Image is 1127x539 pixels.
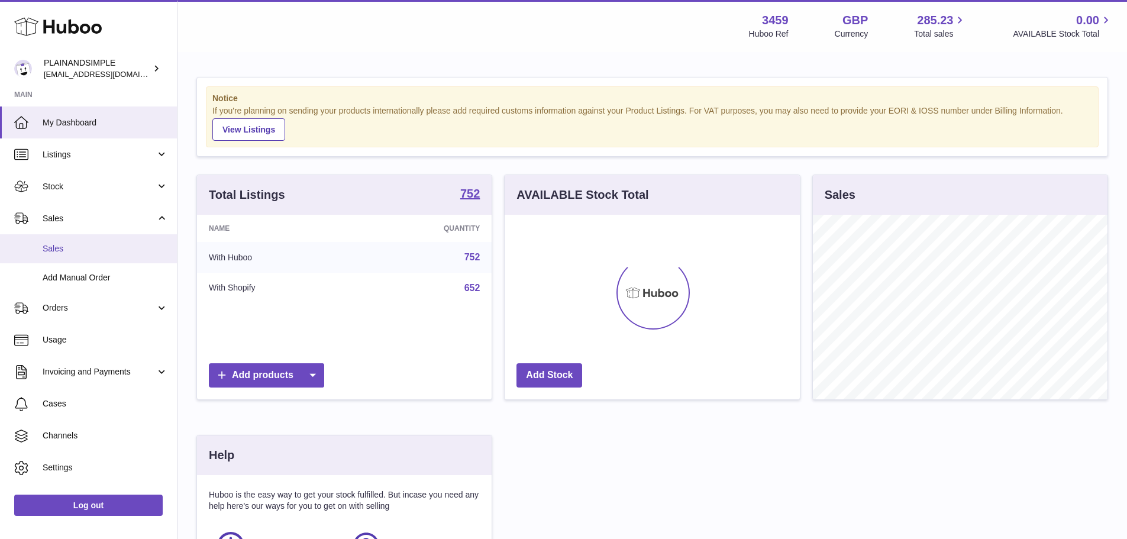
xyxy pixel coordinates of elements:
[464,252,480,262] a: 752
[43,181,156,192] span: Stock
[749,28,789,40] div: Huboo Ref
[43,272,168,283] span: Add Manual Order
[460,188,480,199] strong: 752
[43,430,168,441] span: Channels
[464,283,480,293] a: 652
[14,60,32,78] img: internalAdmin-3459@internal.huboo.com
[43,366,156,377] span: Invoicing and Payments
[44,57,150,80] div: PLAINANDSIMPLE
[43,334,168,346] span: Usage
[1013,12,1113,40] a: 0.00 AVAILABLE Stock Total
[1076,12,1099,28] span: 0.00
[825,187,855,203] h3: Sales
[212,105,1092,141] div: If you're planning on sending your products internationally please add required customs informati...
[762,12,789,28] strong: 3459
[43,302,156,314] span: Orders
[460,188,480,202] a: 752
[43,213,156,224] span: Sales
[917,12,953,28] span: 285.23
[516,187,648,203] h3: AVAILABLE Stock Total
[14,495,163,516] a: Log out
[209,187,285,203] h3: Total Listings
[209,447,234,463] h3: Help
[914,28,967,40] span: Total sales
[914,12,967,40] a: 285.23 Total sales
[356,215,492,242] th: Quantity
[212,93,1092,104] strong: Notice
[209,489,480,512] p: Huboo is the easy way to get your stock fulfilled. But incase you need any help here's our ways f...
[43,243,168,254] span: Sales
[212,118,285,141] a: View Listings
[1013,28,1113,40] span: AVAILABLE Stock Total
[43,149,156,160] span: Listings
[835,28,868,40] div: Currency
[516,363,582,388] a: Add Stock
[209,363,324,388] a: Add products
[197,273,356,304] td: With Shopify
[44,69,174,79] span: [EMAIL_ADDRESS][DOMAIN_NAME]
[43,398,168,409] span: Cases
[197,215,356,242] th: Name
[197,242,356,273] td: With Huboo
[842,12,868,28] strong: GBP
[43,462,168,473] span: Settings
[43,117,168,128] span: My Dashboard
